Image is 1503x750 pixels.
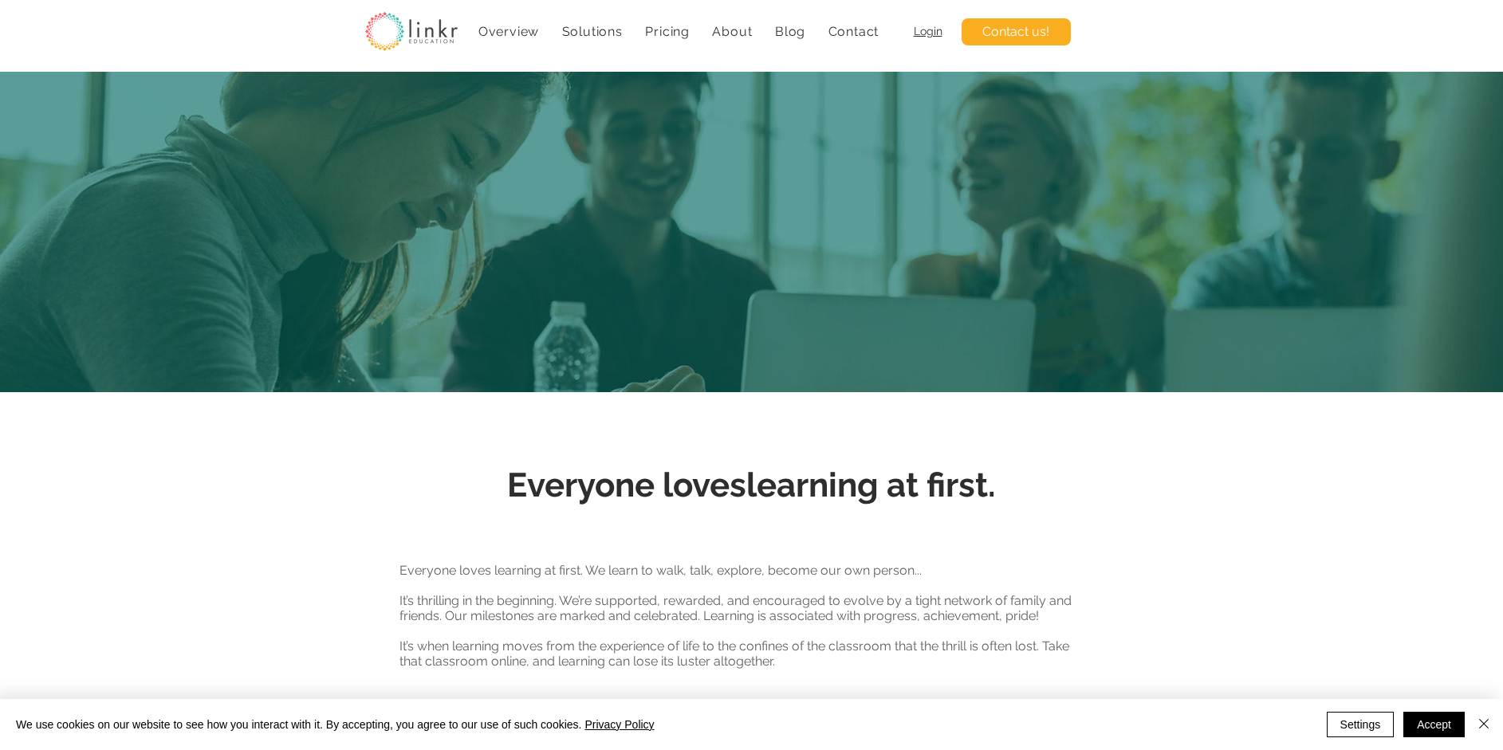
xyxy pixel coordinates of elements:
[1474,712,1493,737] button: Close
[1327,712,1395,737] button: Settings
[399,638,1083,669] p: It’s when learning moves from the experience of life to the confines of the classroom that the th...
[470,16,887,47] nav: Site
[962,18,1071,45] a: Contact us!
[1403,712,1465,737] button: Accept
[365,12,458,51] img: linkr_logo_transparentbg.png
[562,24,623,39] span: Solutions
[767,16,814,47] a: Blog
[775,24,805,39] span: Blog
[746,465,995,505] span: learning at first.
[16,717,655,732] span: We use cookies on our website to see how you interact with it. By accepting, you agree to our use...
[828,24,879,39] span: Contact
[584,718,654,731] a: Privacy Policy
[507,465,746,505] span: Everyone loves
[914,25,942,37] a: Login
[820,16,887,47] a: Contact
[1474,714,1493,733] img: Close
[553,16,631,47] div: Solutions
[470,16,548,47] a: Overview
[399,563,1083,578] p: Everyone loves learning at first. We learn to walk, talk, explore, become our own person...
[982,23,1049,41] span: Contact us!
[712,24,752,39] span: About
[478,24,539,39] span: Overview
[704,16,761,47] div: About
[637,16,698,47] a: Pricing
[645,24,690,39] span: Pricing
[399,593,1083,623] p: It’s thrilling in the beginning. We’re supported, rewarded, and encouraged to evolve by a tight n...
